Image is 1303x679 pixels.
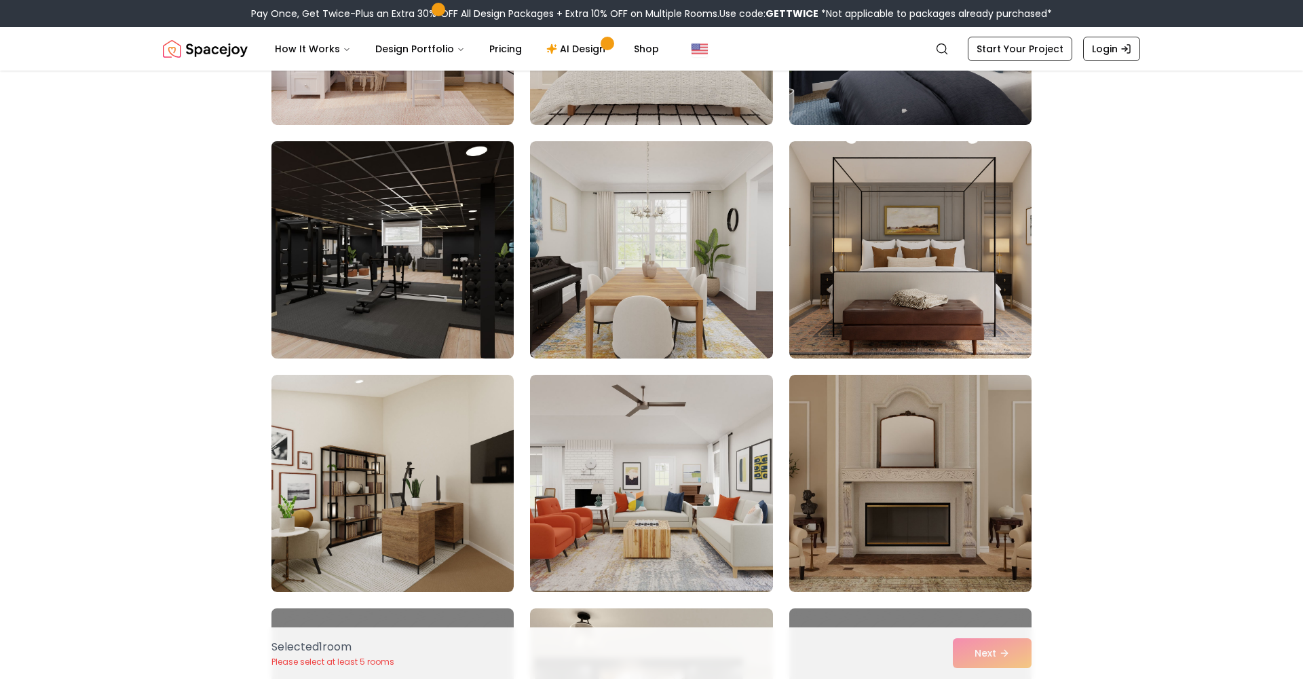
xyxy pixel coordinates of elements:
[623,35,670,62] a: Shop
[692,41,708,57] img: United States
[530,141,772,359] img: Room room-26
[271,375,514,592] img: Room room-28
[163,27,1140,71] nav: Global
[163,35,248,62] a: Spacejoy
[163,35,248,62] img: Spacejoy Logo
[271,639,394,655] p: Selected 1 room
[968,37,1072,61] a: Start Your Project
[766,7,818,20] b: GETTWICE
[265,136,520,364] img: Room room-25
[789,375,1032,592] img: Room room-30
[789,141,1032,359] img: Room room-27
[818,7,1052,20] span: *Not applicable to packages already purchased*
[264,35,670,62] nav: Main
[530,375,772,592] img: Room room-29
[1083,37,1140,61] a: Login
[251,7,1052,20] div: Pay Once, Get Twice-Plus an Extra 30% OFF All Design Packages + Extra 10% OFF on Multiple Rooms.
[535,35,620,62] a: AI Design
[478,35,533,62] a: Pricing
[271,657,394,667] p: Please select at least 5 rooms
[364,35,476,62] button: Design Portfolio
[264,35,362,62] button: How It Works
[719,7,818,20] span: Use code:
